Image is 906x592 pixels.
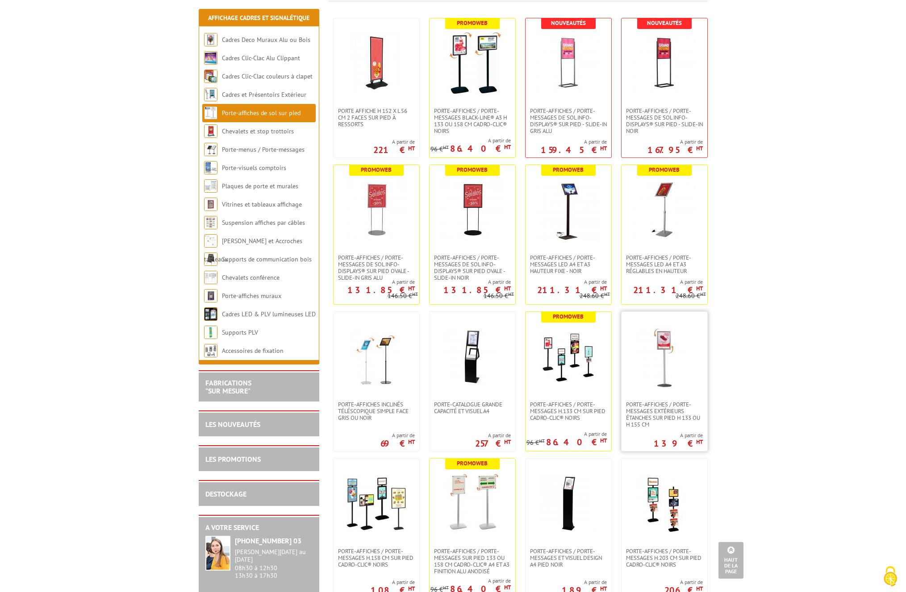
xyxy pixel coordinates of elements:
[434,548,511,575] span: Porte-affiches / Porte-messages sur pied 133 ou 158 cm Cadro-Clic® A4 et A3 finition alu anodisé
[204,216,217,229] img: Suspension affiches par câbles
[347,287,415,293] p: 131.85 €
[622,278,703,286] span: A partir de
[622,254,707,274] a: Porte-affiches / Porte-messages LED A4 et A3 réglables en hauteur
[553,166,584,174] b: Promoweb
[205,524,313,532] h2: A votre service
[450,586,511,592] p: 86.40 €
[235,548,313,579] div: 08h30 à 12h30 13h30 à 17h30
[208,14,309,22] a: Affichage Cadres et Signalétique
[334,548,419,568] a: Porte-affiches / Porte-messages H.158 cm sur pied Cadro-Clic® NOIRS
[235,536,301,545] strong: [PHONE_NUMBER] 03
[537,325,600,388] img: Porte-affiches / Porte-messages H.133 cm sur pied Cadro-Clic® NOIRS
[562,579,607,586] span: A partir de
[371,579,415,586] span: A partir de
[222,200,302,208] a: Vitrines et tableaux affichage
[204,70,217,83] img: Cadres Clic-Clac couleurs à clapet
[530,108,607,134] span: Porte-affiches / Porte-messages de sol Info-Displays® sur pied - Slide-in Gris Alu
[222,182,298,190] a: Plaques de porte et murales
[580,293,610,299] p: 248.60 €
[633,287,703,293] p: 211.31 €
[649,166,680,174] b: Promoweb
[450,146,511,151] p: 86.40 €
[504,584,511,591] sup: HT
[222,164,286,172] a: Porte-visuels comptoirs
[373,138,415,145] span: A partir de
[553,313,584,320] b: Promoweb
[526,431,607,438] span: A partir de
[434,108,511,134] span: Porte-affiches / Porte-messages Black-Line® A3 H 133 ou 158 cm Cadro-Clic® noirs
[647,19,682,27] b: Nouveautés
[443,144,449,150] sup: HT
[718,542,743,579] a: Haut de la page
[626,401,703,428] span: Porte-affiches / Porte-messages extérieurs étanches sur pied h 133 ou h 155 cm
[338,254,415,281] span: Porte-affiches / Porte-messages de sol Info-Displays® sur pied ovale - Slide-in Gris Alu
[504,143,511,151] sup: HT
[412,291,418,297] sup: HT
[222,36,310,44] a: Cadres Deco Muraux Alu ou Bois
[600,285,607,292] sup: HT
[633,32,696,94] img: Porte-affiches / Porte-messages de sol Info-Displays® sur pied - Slide-in Noir
[345,178,408,241] img: Porte-affiches / Porte-messages de sol Info-Displays® sur pied ovale - Slide-in Gris Alu
[204,289,217,302] img: Porte-affiches muraux
[334,108,419,128] a: Porte Affiche H 152 x L 56 cm 2 faces sur pied à ressorts
[633,178,696,241] img: Porte-affiches / Porte-messages LED A4 et A3 réglables en hauteur
[530,548,607,568] span: Porte-affiches / Porte-messages et Visuel Design A4 pied noir
[664,579,703,586] span: A partir de
[526,108,611,134] a: Porte-affiches / Porte-messages de sol Info-Displays® sur pied - Slide-in Gris Alu
[345,325,408,388] img: Porte-affiches inclinés téléscopique simple face gris ou noir
[633,472,696,534] img: Porte-affiches / Porte-messages H.203 cm SUR PIED CADRO-CLIC® NOIRS
[222,72,313,80] a: Cadres Clic-Clac couleurs à clapet
[204,106,217,120] img: Porte-affiches de sol sur pied
[334,401,419,421] a: Porte-affiches inclinés téléscopique simple face gris ou noir
[875,562,906,592] button: Cookies (fenêtre modale)
[204,33,217,46] img: Cadres Deco Muraux Alu ou Bois
[222,310,316,318] a: Cadres LED & PLV lumineuses LED
[541,147,607,153] p: 159.45 €
[526,439,545,446] p: 96 €
[204,198,217,211] img: Vitrines et tableaux affichage
[626,254,703,274] span: Porte-affiches / Porte-messages LED A4 et A3 réglables en hauteur
[204,344,217,357] img: Accessoires de fixation
[222,255,312,263] a: Supports de communication bois
[526,278,607,286] span: A partir de
[345,472,408,534] img: Porte-affiches / Porte-messages H.158 cm sur pied Cadro-Clic® NOIRS
[204,88,217,101] img: Cadres et Présentoirs Extérieur
[654,432,703,439] span: A partir de
[380,441,415,446] p: 69 €
[222,219,305,227] a: Suspension affiches par câbles
[361,166,392,174] b: Promoweb
[430,108,515,134] a: Porte-affiches / Porte-messages Black-Line® A3 H 133 ou 158 cm Cadro-Clic® noirs
[537,287,607,293] p: 211.31 €
[700,291,706,297] sup: HT
[443,584,449,591] sup: HT
[204,237,302,263] a: [PERSON_NAME] et Accroches tableaux
[204,161,217,174] img: Porte-visuels comptoirs
[222,54,300,62] a: Cadres Clic-Clac Alu Clippant
[441,325,504,388] img: Porte-Catalogue grande capacité et Visuel A4
[484,293,514,299] p: 146.50 €
[696,145,703,152] sup: HT
[430,254,515,281] a: Porte-affiches / Porte-messages de sol Info-Displays® sur pied ovale - Slide-in Noir
[457,166,488,174] b: Promoweb
[204,271,217,284] img: Chevalets conférence
[546,439,607,445] p: 86.40 €
[504,285,511,292] sup: HT
[457,19,488,27] b: Promoweb
[537,472,600,534] img: Porte-affiches / Porte-messages et Visuel Design A4 pied noir
[373,147,415,153] p: 221 €
[430,137,511,144] span: A partir de
[504,438,511,446] sup: HT
[430,146,449,153] p: 96 €
[222,91,306,99] a: Cadres et Présentoirs Extérieur
[334,278,415,286] span: A partir de
[408,285,415,292] sup: HT
[626,108,703,134] span: Porte-affiches / Porte-messages de sol Info-Displays® sur pied - Slide-in Noir
[204,124,217,138] img: Chevalets et stop trottoirs
[222,109,301,117] a: Porte-affiches de sol sur pied
[530,254,607,274] span: Porte-affiches / Porte-messages LED A4 et A3 hauteur fixe - Noir
[622,401,707,428] a: Porte-affiches / Porte-messages extérieurs étanches sur pied h 133 ou h 155 cm
[696,438,703,446] sup: HT
[647,138,703,145] span: A partir de
[622,108,707,134] a: Porte-affiches / Porte-messages de sol Info-Displays® sur pied - Slide-in Noir
[647,147,703,153] p: 167.95 €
